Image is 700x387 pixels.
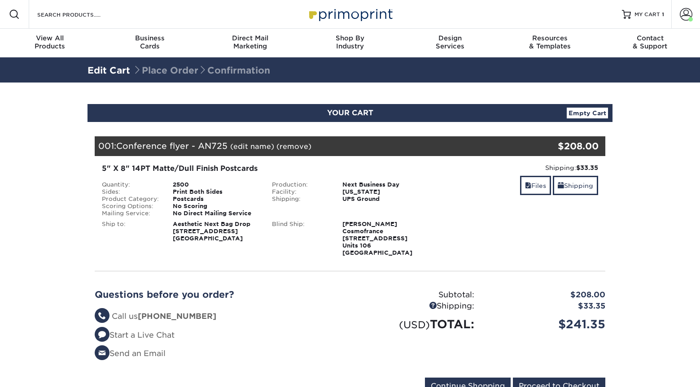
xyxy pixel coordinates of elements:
li: Call us [95,311,343,322]
a: Shop ByIndustry [300,29,400,57]
strong: $33.35 [576,164,598,171]
div: Quantity: [95,181,166,188]
a: BusinessCards [100,29,200,57]
div: No Scoring [166,203,265,210]
a: DesignServices [400,29,500,57]
div: & Templates [500,34,600,50]
div: Shipping: [350,300,481,312]
div: Production: [265,181,336,188]
span: files [525,182,531,189]
span: Shop By [300,34,400,42]
span: Contact [600,34,700,42]
div: Print Both Sides [166,188,265,196]
div: Ship to: [95,221,166,242]
div: Subtotal: [350,289,481,301]
a: Shipping [553,176,598,195]
span: YOUR CART [327,109,373,117]
div: 2500 [166,181,265,188]
div: Shipping: [265,196,336,203]
div: UPS Ground [336,196,435,203]
div: Next Business Day [336,181,435,188]
div: Mailing Service: [95,210,166,217]
div: Cards [100,34,200,50]
div: Marketing [200,34,300,50]
div: Industry [300,34,400,50]
input: SEARCH PRODUCTS..... [36,9,124,20]
small: (USD) [399,319,430,330]
span: Business [100,34,200,42]
div: Services [400,34,500,50]
div: No Direct Mailing Service [166,210,265,217]
a: Files [520,176,551,195]
span: Resources [500,34,600,42]
a: Send an Email [95,349,166,358]
strong: [PERSON_NAME] Cosmofrance [STREET_ADDRESS] Units 106 [GEOGRAPHIC_DATA] [342,221,412,256]
span: shipping [558,182,564,189]
span: Conference flyer - AN725 [116,141,227,151]
div: TOTAL: [350,316,481,333]
a: Empty Cart [567,108,608,118]
div: Sides: [95,188,166,196]
div: 001: [95,136,520,156]
div: $33.35 [481,300,612,312]
a: Direct MailMarketing [200,29,300,57]
span: Direct Mail [200,34,300,42]
a: (edit name) [230,142,274,151]
div: 5" X 8" 14PT Matte/Dull Finish Postcards [102,163,428,174]
div: $208.00 [520,139,599,153]
div: Shipping: [442,163,598,172]
div: Scoring Options: [95,203,166,210]
strong: Aesthetic Next Bag Drop [STREET_ADDRESS] [GEOGRAPHIC_DATA] [173,221,250,242]
div: Blind Ship: [265,221,336,257]
a: Edit Cart [87,65,130,76]
span: 1 [662,11,664,17]
a: Resources& Templates [500,29,600,57]
span: Design [400,34,500,42]
a: Contact& Support [600,29,700,57]
div: Facility: [265,188,336,196]
h2: Questions before you order? [95,289,343,300]
div: Postcards [166,196,265,203]
div: $241.35 [481,316,612,333]
a: (remove) [276,142,311,151]
span: MY CART [634,11,660,18]
img: Primoprint [305,4,395,24]
div: & Support [600,34,700,50]
div: [US_STATE] [336,188,435,196]
strong: [PHONE_NUMBER] [138,312,216,321]
span: Place Order Confirmation [133,65,270,76]
div: $208.00 [481,289,612,301]
a: Start a Live Chat [95,330,175,339]
div: Product Category: [95,196,166,203]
